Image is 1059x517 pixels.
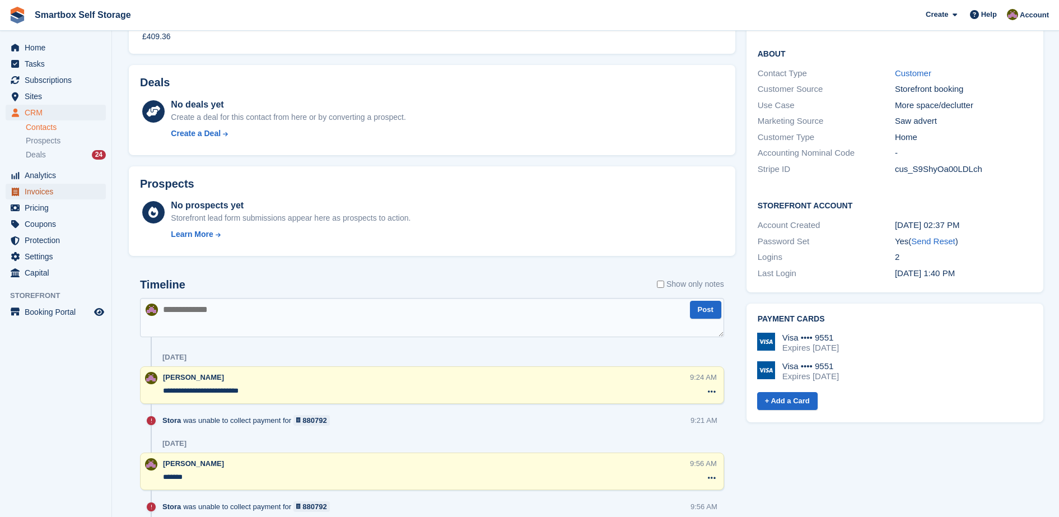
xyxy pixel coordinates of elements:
span: Subscriptions [25,72,92,88]
span: Prospects [26,136,60,146]
div: 9:56 AM [691,501,717,512]
img: Kayleigh Devlin [145,458,157,471]
div: 880792 [302,415,326,426]
span: Analytics [25,167,92,183]
a: menu [6,216,106,232]
div: Customer Type [758,131,895,144]
span: Pricing [25,200,92,216]
div: Home [895,131,1032,144]
span: Create [926,9,948,20]
div: Marketing Source [758,115,895,128]
label: Show only notes [657,278,724,290]
div: Contact Type [758,67,895,80]
div: [DATE] 02:37 PM [895,219,1032,232]
h2: Deals [140,76,170,89]
a: menu [6,40,106,55]
div: Stripe ID [758,163,895,176]
span: Capital [25,265,92,281]
time: 2025-04-18 12:40:03 UTC [895,268,955,278]
a: Smartbox Self Storage [30,6,136,24]
a: Preview store [92,305,106,319]
div: 2 [895,251,1032,264]
div: Logins [758,251,895,264]
div: Create a Deal [171,128,221,139]
div: Accounting Nominal Code [758,147,895,160]
div: Learn More [171,229,213,240]
a: menu [6,184,106,199]
img: Visa Logo [757,333,775,351]
a: menu [6,200,106,216]
h2: Storefront Account [758,199,1032,211]
div: No prospects yet [171,199,410,212]
button: Post [690,301,721,319]
h2: Timeline [140,278,185,291]
div: Storefront booking [895,83,1032,96]
div: Password Set [758,235,895,248]
div: - [895,147,1032,160]
div: 9:56 AM [690,458,717,469]
h2: Payment cards [758,315,1032,324]
span: Help [981,9,997,20]
div: 24 [92,150,106,160]
span: Stora [162,501,181,512]
a: menu [6,89,106,104]
a: menu [6,167,106,183]
div: Visa •••• 9551 [782,333,839,343]
img: Kayleigh Devlin [145,372,157,384]
span: Home [25,40,92,55]
span: [PERSON_NAME] [163,459,224,468]
div: Expires [DATE] [782,343,839,353]
div: Last Login [758,267,895,280]
div: 9:24 AM [690,372,717,383]
a: Customer [895,68,931,78]
span: Settings [25,249,92,264]
a: menu [6,232,106,248]
a: menu [6,105,106,120]
div: Customer Source [758,83,895,96]
div: Visa •••• 9551 [782,361,839,371]
div: £409.36 [142,31,171,43]
a: menu [6,304,106,320]
a: 880792 [293,415,330,426]
div: was unable to collect payment for [162,415,335,426]
div: [DATE] [162,353,186,362]
div: Use Case [758,99,895,112]
span: ( ) [908,236,958,246]
span: Tasks [25,56,92,72]
a: Learn More [171,229,410,240]
a: Send Reset [911,236,955,246]
div: Yes [895,235,1032,248]
div: 9:21 AM [691,415,717,426]
a: + Add a Card [757,392,818,411]
img: Kayleigh Devlin [146,304,158,316]
div: Create a deal for this contact from here or by converting a prospect. [171,111,405,123]
a: menu [6,72,106,88]
span: Sites [25,89,92,104]
div: 880792 [302,501,326,512]
span: Deals [26,150,46,160]
div: More space/declutter [895,99,1032,112]
span: Storefront [10,290,111,301]
span: Stora [162,415,181,426]
span: Protection [25,232,92,248]
h2: About [758,48,1032,59]
div: Saw advert [895,115,1032,128]
div: cus_S9ShyOa00LDLch [895,163,1032,176]
a: Prospects [26,135,106,147]
a: Deals 24 [26,149,106,161]
span: Booking Portal [25,304,92,320]
span: Coupons [25,216,92,232]
div: Expires [DATE] [782,371,839,381]
span: Invoices [25,184,92,199]
div: No deals yet [171,98,405,111]
div: Storefront lead form submissions appear here as prospects to action. [171,212,410,224]
div: Account Created [758,219,895,232]
img: stora-icon-8386f47178a22dfd0bd8f6a31ec36ba5ce8667c1dd55bd0f319d3a0aa187defe.svg [9,7,26,24]
a: menu [6,265,106,281]
h2: Prospects [140,178,194,190]
span: CRM [25,105,92,120]
span: Account [1020,10,1049,21]
a: 880792 [293,501,330,512]
span: [PERSON_NAME] [163,373,224,381]
a: menu [6,56,106,72]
